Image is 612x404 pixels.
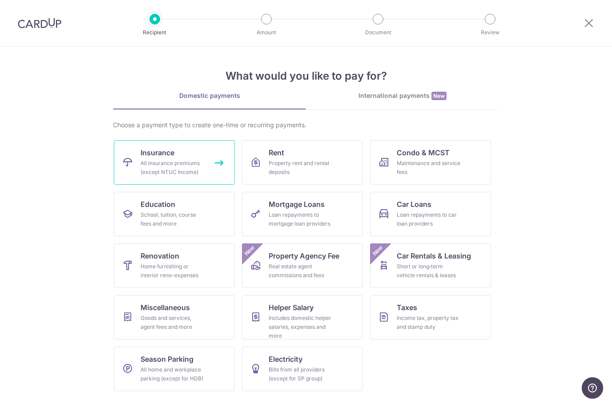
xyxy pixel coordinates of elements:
a: Condo & MCSTMaintenance and service fees [370,140,491,185]
span: Electricity [269,354,302,364]
span: Season Parking [141,354,193,364]
a: MiscellaneousGoods and services, agent fees and more [114,295,235,339]
div: Income tax, property tax and stamp duty [397,314,461,331]
span: New [370,243,385,258]
a: TaxesIncome tax, property tax and stamp duty [370,295,491,339]
span: Taxes [397,302,417,313]
div: Short or long‑term vehicle rentals & leases [397,262,461,280]
a: Car Rentals & LeasingShort or long‑term vehicle rentals & leasesNew [370,243,491,288]
div: All home and workplace parking (except for HDB) [141,365,205,383]
p: Amount [234,28,299,37]
div: School, tuition, course fees and more [141,210,205,228]
span: Car Rentals & Leasing [397,250,471,261]
span: Miscellaneous [141,302,190,313]
span: New [431,92,447,100]
div: All insurance premiums (except NTUC Income) [141,159,205,177]
p: Review [457,28,523,37]
p: Document [345,28,411,37]
span: Condo & MCST [397,147,450,158]
div: International payments [306,91,499,101]
a: InsuranceAll insurance premiums (except NTUC Income) [114,140,235,185]
span: Property Agency Fee [269,250,339,261]
span: Education [141,199,175,210]
iframe: Opens a widget where you can find more information [582,377,603,400]
a: Season ParkingAll home and workplace parking (except for HDB) [114,347,235,391]
div: Maintenance and service fees [397,159,461,177]
div: Domestic payments [113,91,306,100]
span: Car Loans [397,199,431,210]
a: RentProperty rent and rental deposits [242,140,363,185]
h4: What would you like to pay for? [113,68,499,84]
div: Property rent and rental deposits [269,159,333,177]
div: Loan repayments to car loan providers [397,210,461,228]
a: Helper SalaryIncludes domestic helper salaries, expenses and more [242,295,363,339]
a: Property Agency FeeReal estate agent commissions and feesNew [242,243,363,288]
div: Loan repayments to mortgage loan providers [269,210,333,228]
p: Recipient [122,28,188,37]
span: Helper Salary [269,302,314,313]
a: Car LoansLoan repayments to car loan providers [370,192,491,236]
div: Choose a payment type to create one-time or recurring payments. [113,121,499,129]
a: RenovationHome furnishing or interior reno-expenses [114,243,235,288]
div: Bills from all providers (except for SP group) [269,365,333,383]
span: New [242,243,257,258]
span: Insurance [141,147,174,158]
img: CardUp [18,18,61,28]
span: Rent [269,147,284,158]
a: ElectricityBills from all providers (except for SP group) [242,347,363,391]
span: Renovation [141,250,179,261]
div: Goods and services, agent fees and more [141,314,205,331]
span: Mortgage Loans [269,199,325,210]
div: Home furnishing or interior reno-expenses [141,262,205,280]
div: Includes domestic helper salaries, expenses and more [269,314,333,340]
div: Real estate agent commissions and fees [269,262,333,280]
a: EducationSchool, tuition, course fees and more [114,192,235,236]
a: Mortgage LoansLoan repayments to mortgage loan providers [242,192,363,236]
